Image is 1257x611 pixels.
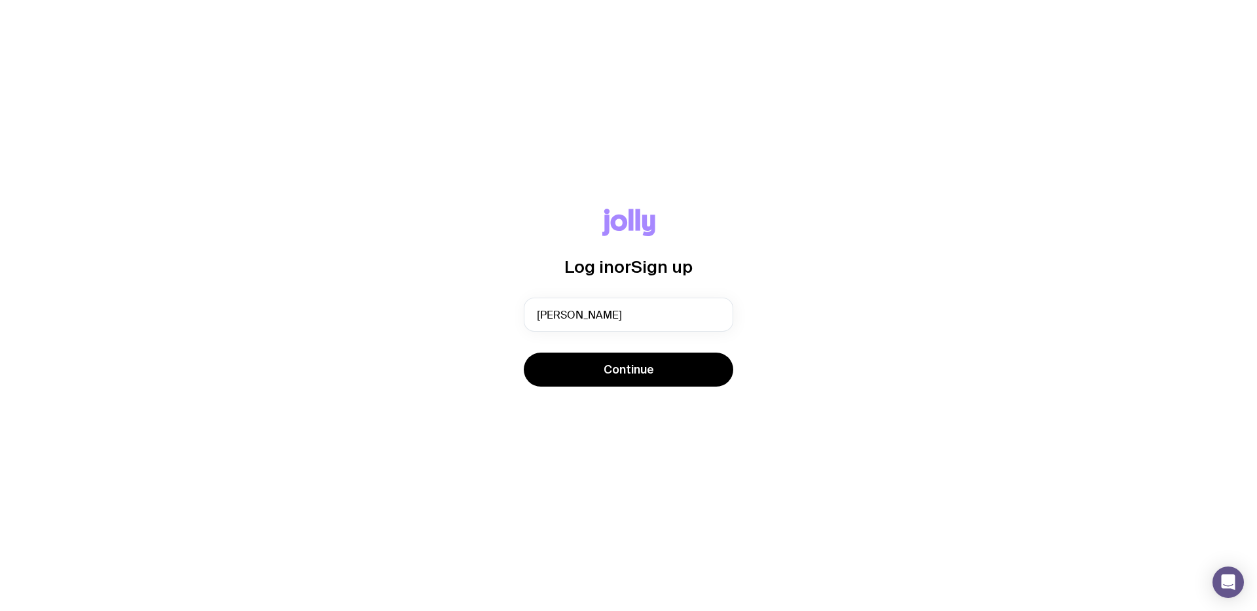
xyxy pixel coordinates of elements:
span: Sign up [631,257,693,276]
span: Log in [564,257,614,276]
div: Open Intercom Messenger [1212,567,1244,598]
input: you@email.com [524,298,733,332]
span: or [614,257,631,276]
span: Continue [604,362,654,377]
button: Continue [524,353,733,387]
